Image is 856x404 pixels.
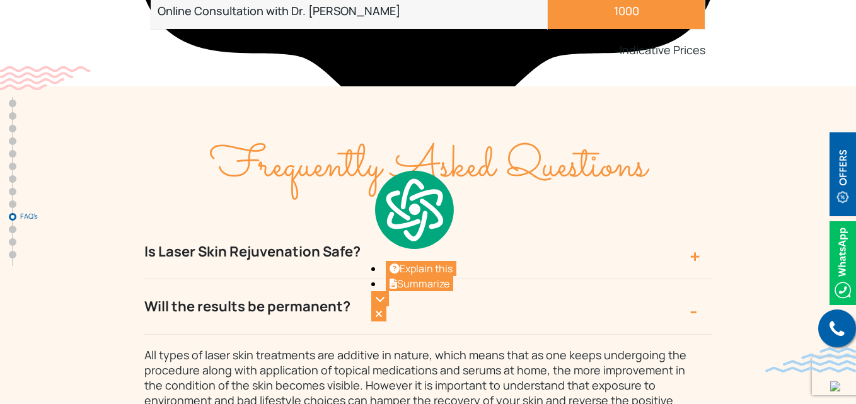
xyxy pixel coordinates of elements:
[9,213,16,221] a: FAQ’s
[830,132,856,216] img: offerBt
[400,262,453,275] span: Explain this
[144,224,712,279] button: Is Laser Skin Rejuvenation Safe?
[830,255,856,268] a: Whatsappicon
[371,168,456,251] img: logo.svg
[210,134,647,200] span: Frequently Asked Questions
[397,277,449,291] span: Summarize
[386,276,453,291] button: Summarize
[144,279,712,334] button: Will the results be permanent?
[386,261,456,276] button: Explain this
[765,347,856,372] img: bluewave
[830,381,840,391] img: up-blue-arrow.svg
[20,212,83,220] span: FAQ’s
[151,42,705,57] p: Indicative Prices
[830,221,856,305] img: Whatsappicon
